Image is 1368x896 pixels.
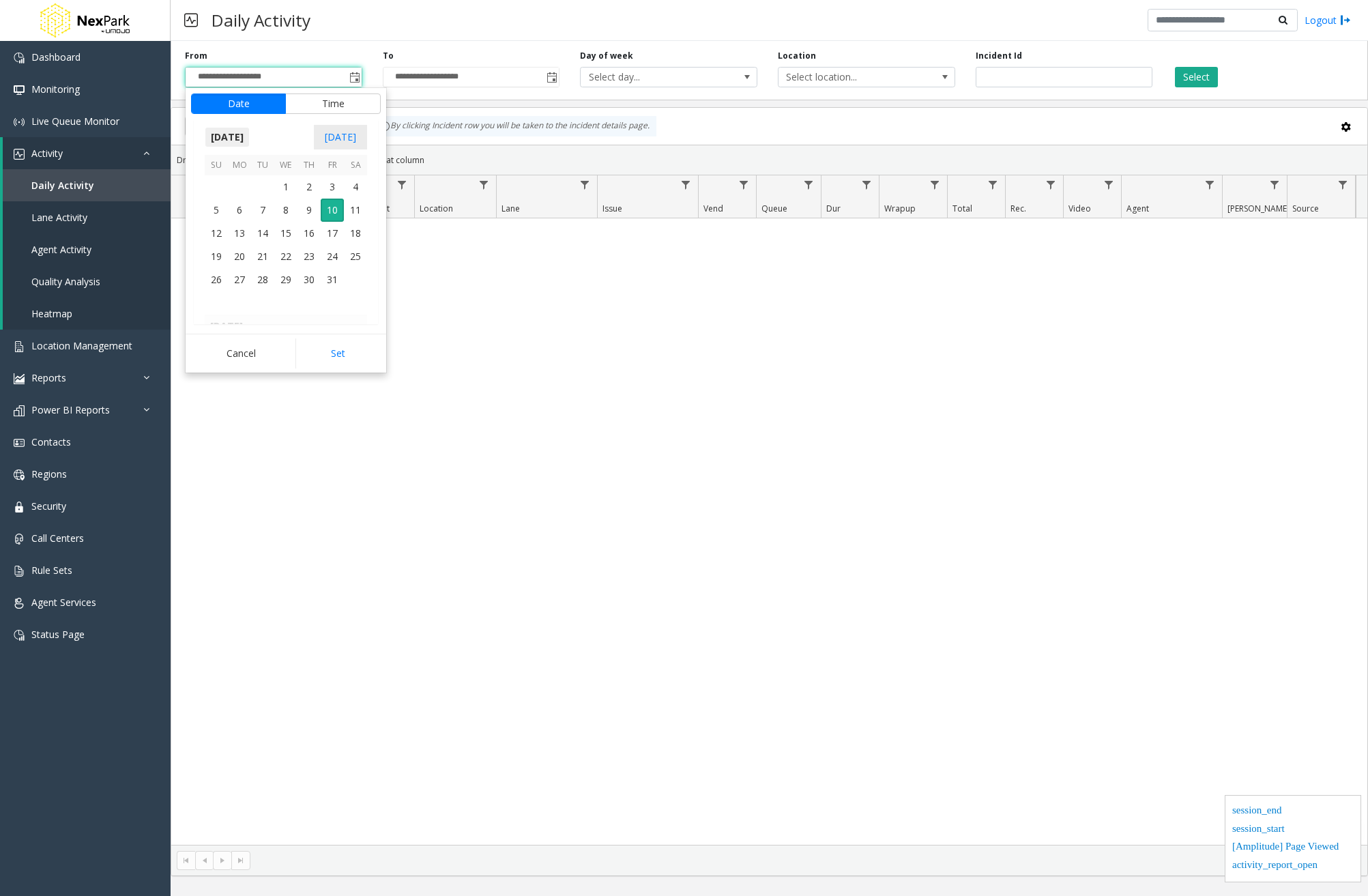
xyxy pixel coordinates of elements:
[314,125,367,149] span: [DATE]
[1334,175,1352,194] a: Source Filter Menu
[393,175,411,194] a: Lot Filter Menu
[544,68,559,87] span: Toggle popup
[926,175,944,194] a: Wrapup Filter Menu
[31,403,110,416] span: Power BI Reports
[228,222,251,245] span: 13
[735,175,753,194] a: Vend Filter Menu
[321,245,344,268] span: 24
[344,199,367,222] span: 11
[205,155,228,176] th: Su
[205,268,228,291] span: 26
[274,199,297,222] td: Wednesday, October 8, 2025
[778,50,816,62] label: Location
[31,532,84,545] span: Call Centers
[297,245,321,268] td: Thursday, October 23, 2025
[297,222,321,245] span: 16
[14,53,25,63] img: 'icon'
[3,169,171,201] a: Daily Activity
[3,233,171,265] a: Agent Activity
[1201,175,1219,194] a: Agent Filter Menu
[251,199,274,222] span: 7
[501,203,520,214] span: Lane
[274,222,297,245] td: Wednesday, October 15, 2025
[677,175,695,194] a: Issue Filter Menu
[274,155,297,176] th: We
[1126,203,1149,214] span: Agent
[14,117,25,128] img: 'icon'
[205,245,228,268] span: 19
[602,203,622,214] span: Issue
[31,275,100,288] span: Quality Analysis
[321,199,344,222] td: Friday, October 10, 2025
[1232,857,1354,876] div: activity_report_open
[31,307,72,320] span: Heatmap
[761,203,787,214] span: Queue
[31,179,94,192] span: Daily Activity
[297,175,321,199] td: Thursday, October 2, 2025
[800,175,818,194] a: Queue Filter Menu
[884,203,916,214] span: Wrapup
[383,50,394,62] label: To
[14,437,25,448] img: 'icon'
[1340,13,1351,27] img: logout
[31,435,71,448] span: Contacts
[274,245,297,268] span: 22
[184,3,198,37] img: pageIcon
[297,175,321,199] span: 2
[347,68,362,87] span: Toggle popup
[171,148,1367,172] div: Drag a column header and drop it here to group by that column
[171,175,1367,845] div: Data table
[31,243,91,256] span: Agent Activity
[274,268,297,291] span: 29
[274,268,297,291] td: Wednesday, October 29, 2025
[205,315,367,338] th: [DATE]
[1266,175,1284,194] a: Parker Filter Menu
[31,371,66,384] span: Reports
[344,199,367,222] td: Saturday, October 11, 2025
[31,115,119,128] span: Live Queue Monitor
[205,127,250,147] span: [DATE]
[31,596,96,609] span: Agent Services
[3,201,171,233] a: Lane Activity
[297,155,321,176] th: Th
[205,268,228,291] td: Sunday, October 26, 2025
[285,93,381,114] button: Time tab
[31,628,85,641] span: Status Page
[778,68,919,87] span: Select location...
[31,564,72,577] span: Rule Sets
[228,245,251,268] span: 20
[205,199,228,222] td: Sunday, October 5, 2025
[191,338,291,368] button: Cancel
[14,469,25,480] img: 'icon'
[14,502,25,512] img: 'icon'
[976,50,1022,62] label: Incident Id
[14,85,25,96] img: 'icon'
[251,222,274,245] span: 14
[251,245,274,268] span: 21
[344,222,367,245] span: 18
[274,199,297,222] span: 8
[344,175,367,199] td: Saturday, October 4, 2025
[3,137,171,169] a: Activity
[31,211,87,224] span: Lane Activity
[31,83,80,96] span: Monitoring
[14,149,25,160] img: 'icon'
[1068,203,1091,214] span: Video
[205,222,228,245] span: 12
[251,199,274,222] td: Tuesday, October 7, 2025
[581,68,721,87] span: Select day...
[228,199,251,222] td: Monday, October 6, 2025
[251,268,274,291] span: 28
[228,155,251,176] th: Mo
[1227,203,1290,214] span: [PERSON_NAME]
[14,566,25,577] img: 'icon'
[31,467,67,480] span: Regions
[228,268,251,291] span: 27
[274,245,297,268] td: Wednesday, October 22, 2025
[3,265,171,298] a: Quality Analysis
[1232,839,1354,857] div: [Amplitude] Page Viewed
[295,338,381,368] button: Set
[14,534,25,545] img: 'icon'
[858,175,876,194] a: Dur Filter Menu
[475,175,493,194] a: Location Filter Menu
